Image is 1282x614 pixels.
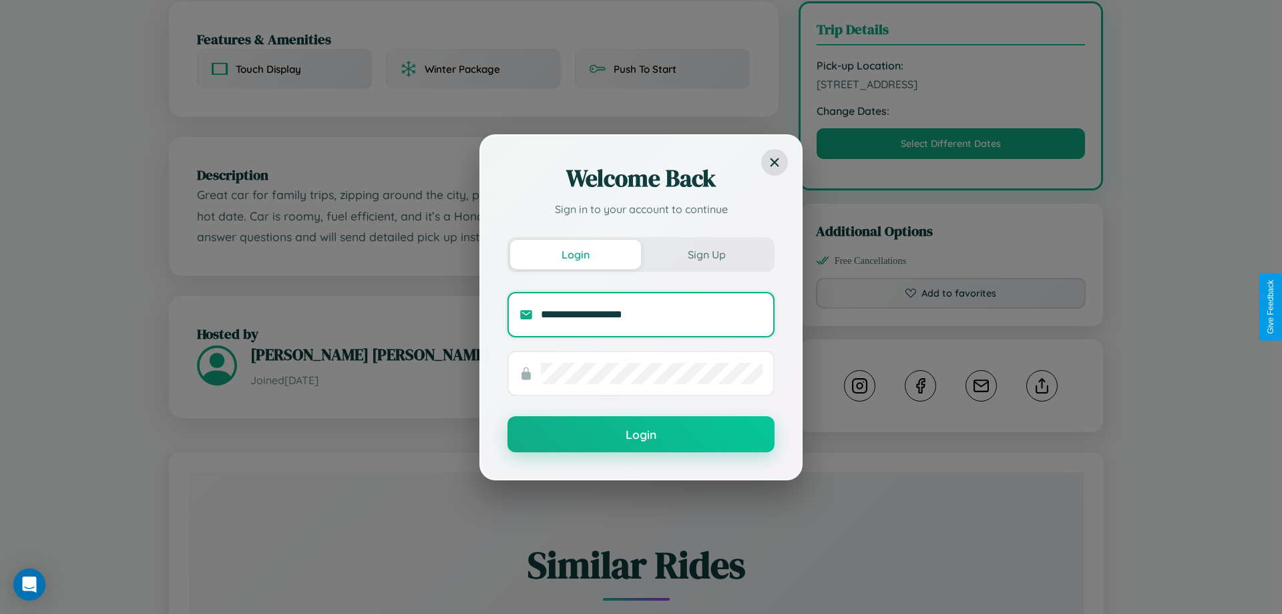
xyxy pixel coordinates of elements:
[507,416,775,452] button: Login
[1266,280,1275,334] div: Give Feedback
[13,569,45,601] div: Open Intercom Messenger
[510,240,641,269] button: Login
[507,201,775,217] p: Sign in to your account to continue
[507,162,775,194] h2: Welcome Back
[641,240,772,269] button: Sign Up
